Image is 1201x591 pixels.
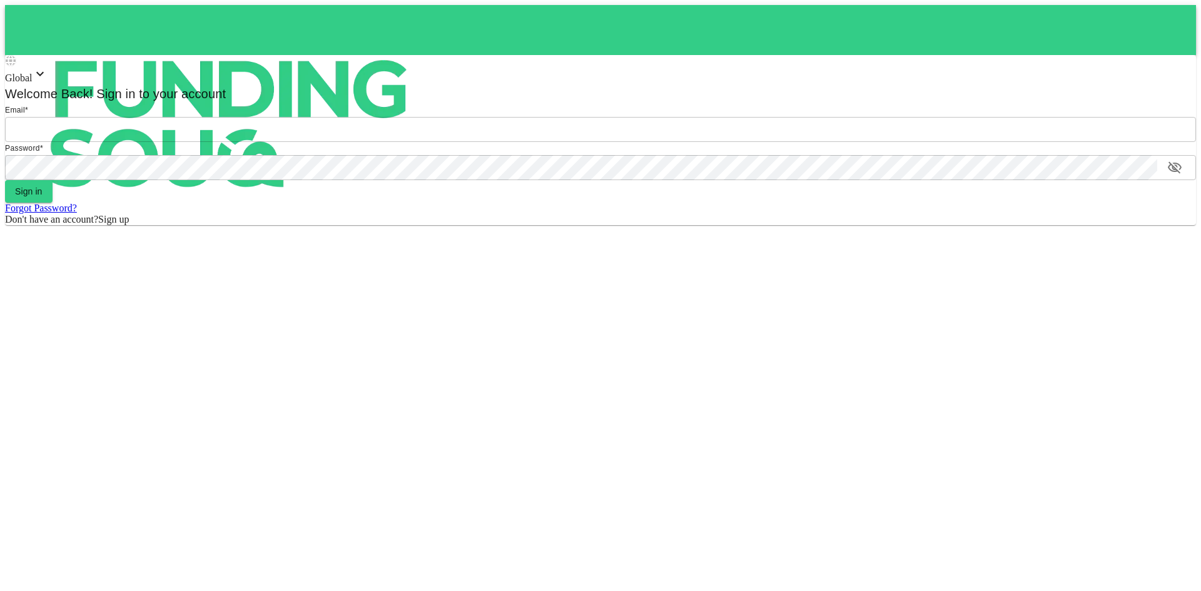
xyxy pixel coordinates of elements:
span: Sign up [98,214,129,225]
span: Don't have an account? [5,214,98,225]
span: Password [5,144,40,153]
a: logo [5,5,1196,55]
span: Sign in to your account [93,87,226,101]
input: email [5,117,1196,142]
img: logo [5,5,455,243]
input: password [5,155,1157,180]
span: Welcome Back! [5,87,93,101]
a: Forgot Password? [5,203,77,213]
span: Email [5,106,25,114]
button: Sign in [5,180,53,203]
div: Global [5,66,1196,84]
